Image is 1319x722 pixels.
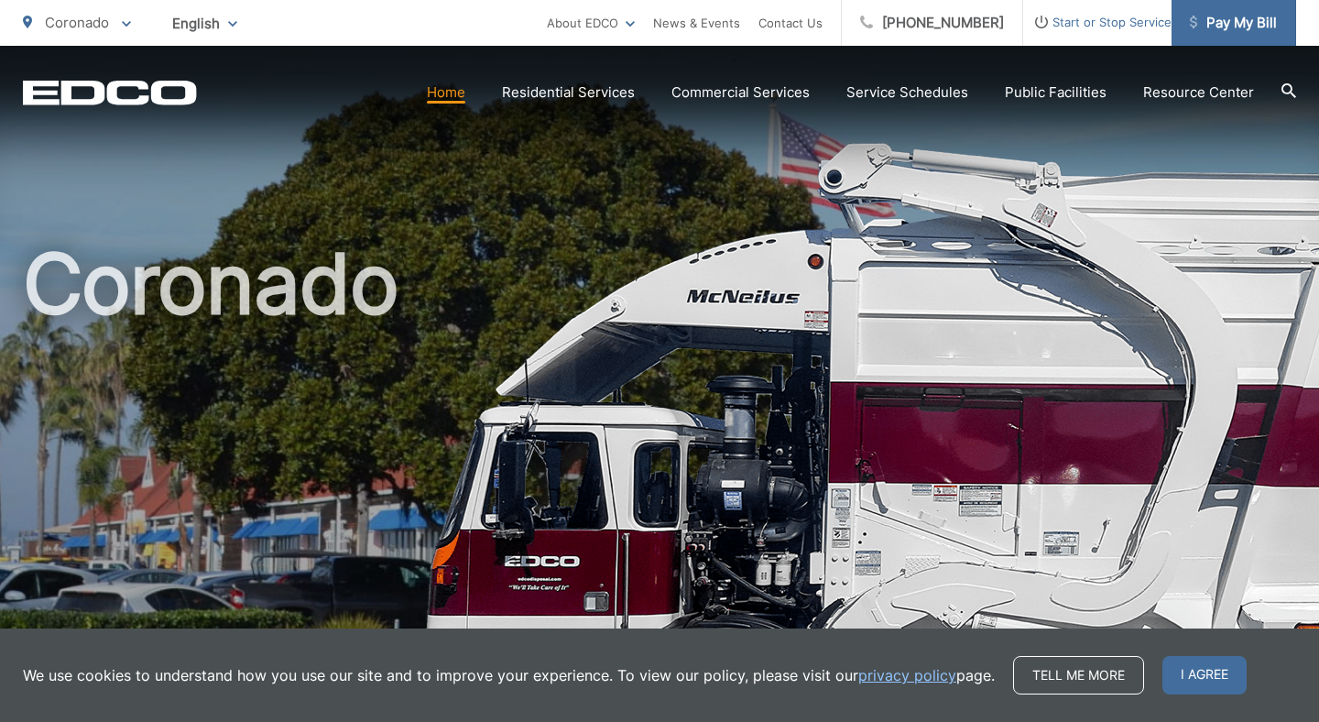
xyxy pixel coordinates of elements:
a: Residential Services [502,82,635,104]
span: Coronado [45,14,109,31]
a: Commercial Services [671,82,810,104]
a: Service Schedules [846,82,968,104]
a: Public Facilities [1005,82,1106,104]
a: privacy policy [858,664,956,686]
a: EDCD logo. Return to the homepage. [23,80,197,105]
a: News & Events [653,12,740,34]
a: Contact Us [758,12,823,34]
a: About EDCO [547,12,635,34]
p: We use cookies to understand how you use our site and to improve your experience. To view our pol... [23,664,995,686]
a: Home [427,82,465,104]
span: English [158,7,251,39]
span: Pay My Bill [1190,12,1277,34]
span: I agree [1162,656,1247,695]
a: Resource Center [1143,82,1254,104]
a: Tell me more [1013,656,1144,695]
